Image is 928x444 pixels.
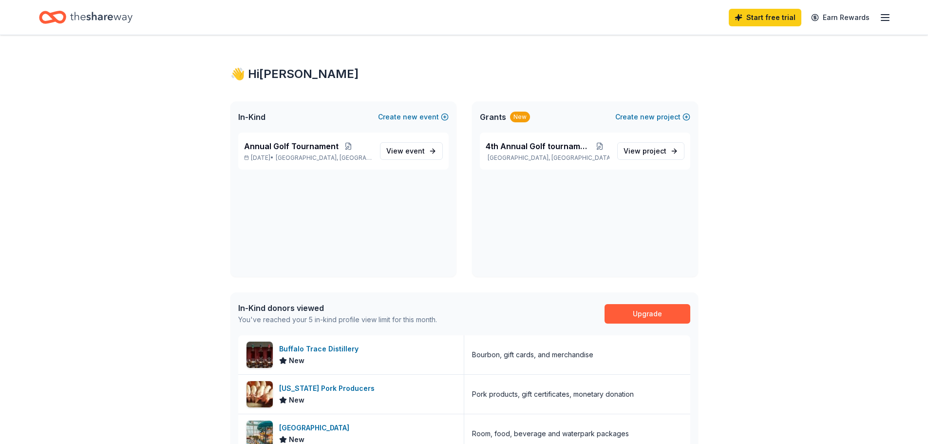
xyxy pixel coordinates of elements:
div: New [510,112,530,122]
button: Createnewevent [378,111,449,123]
div: [US_STATE] Pork Producers [279,383,379,394]
span: Annual Golf Tournament [244,140,339,152]
span: [GEOGRAPHIC_DATA], [GEOGRAPHIC_DATA] [276,154,372,162]
span: Grants [480,111,506,123]
div: You've reached your 5 in-kind profile view limit for this month. [238,314,437,326]
p: [GEOGRAPHIC_DATA], [GEOGRAPHIC_DATA] [486,154,609,162]
span: 4th Annual Golf tournament [486,140,590,152]
span: New [289,355,304,367]
img: Image for South Dakota Pork Producers [246,381,273,407]
div: Pork products, gift certificates, monetary donation [472,388,634,400]
a: Upgrade [605,304,690,324]
div: In-Kind donors viewed [238,302,437,314]
p: [DATE] • [244,154,372,162]
a: View event [380,142,443,160]
span: event [405,147,425,155]
div: [GEOGRAPHIC_DATA] [279,422,353,434]
span: View [624,145,666,157]
span: In-Kind [238,111,265,123]
a: Home [39,6,133,29]
button: Createnewproject [615,111,690,123]
a: View project [617,142,684,160]
div: Room, food, beverage and waterpark packages [472,428,629,440]
img: Image for Buffalo Trace Distillery [246,342,273,368]
div: Bourbon, gift cards, and merchandise [472,349,593,361]
span: project [643,147,666,155]
span: new [403,111,417,123]
span: View [386,145,425,157]
span: new [640,111,655,123]
div: 👋 Hi [PERSON_NAME] [230,66,698,82]
span: New [289,394,304,406]
a: Start free trial [729,9,801,26]
a: Earn Rewards [805,9,875,26]
div: Buffalo Trace Distillery [279,343,362,355]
